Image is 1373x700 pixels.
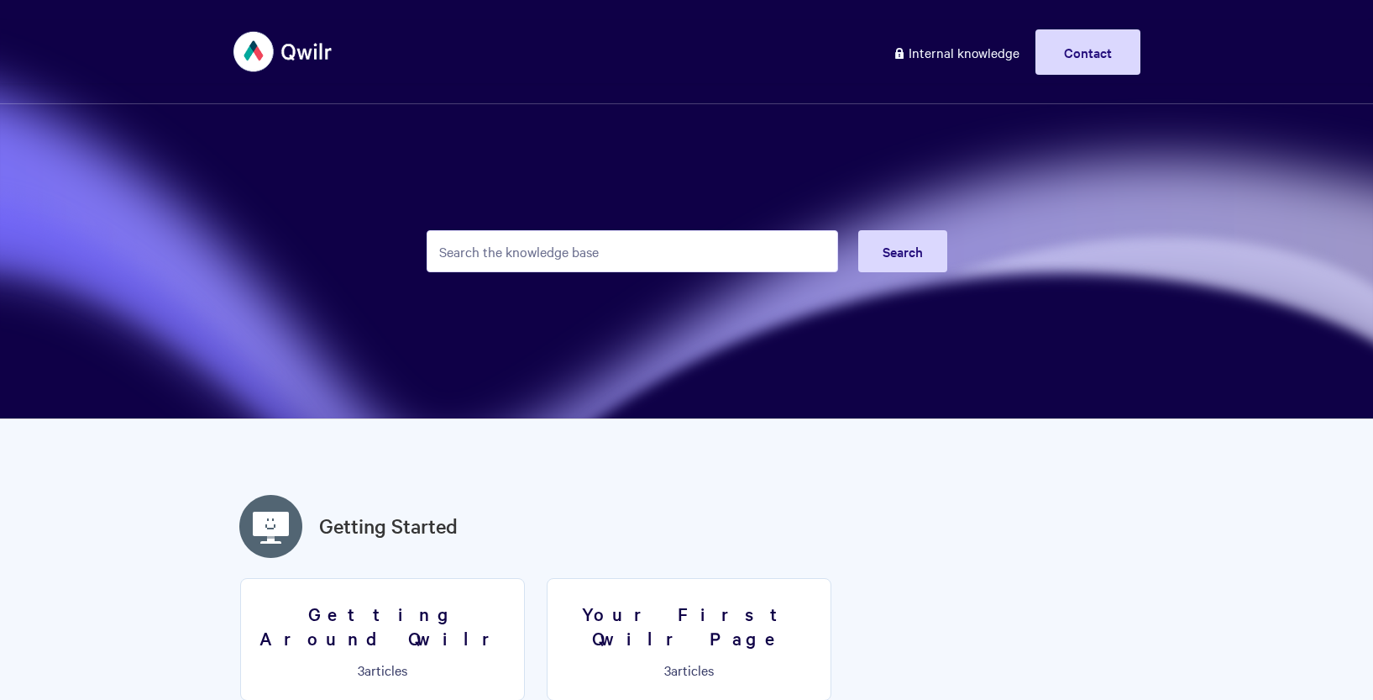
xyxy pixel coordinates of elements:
[358,661,364,679] span: 3
[233,20,333,83] img: Qwilr Help Center
[558,602,820,650] h3: Your First Qwilr Page
[1035,29,1140,75] a: Contact
[664,661,671,679] span: 3
[880,29,1032,75] a: Internal knowledge
[883,242,923,261] span: Search
[319,511,458,541] a: Getting Started
[558,662,820,677] p: articles
[251,602,514,650] h3: Getting Around Qwilr
[427,230,838,272] input: Search the knowledge base
[251,662,514,677] p: articles
[858,230,947,272] button: Search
